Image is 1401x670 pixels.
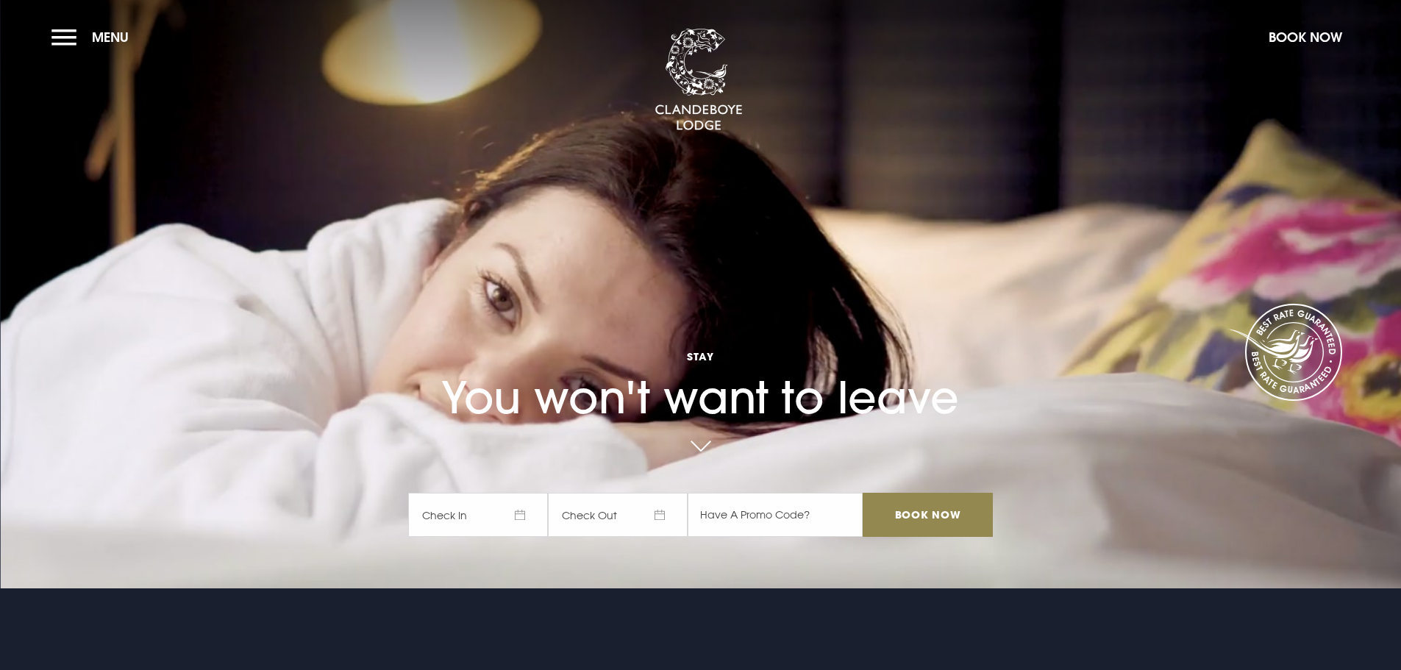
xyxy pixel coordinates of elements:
span: Menu [92,29,129,46]
button: Menu [51,21,136,53]
span: Check In [408,493,548,537]
span: Stay [408,349,992,363]
span: Check Out [548,493,688,537]
input: Have A Promo Code? [688,493,863,537]
h1: You won't want to leave [408,307,992,424]
img: Clandeboye Lodge [655,29,743,132]
input: Book Now [863,493,992,537]
button: Book Now [1261,21,1350,53]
